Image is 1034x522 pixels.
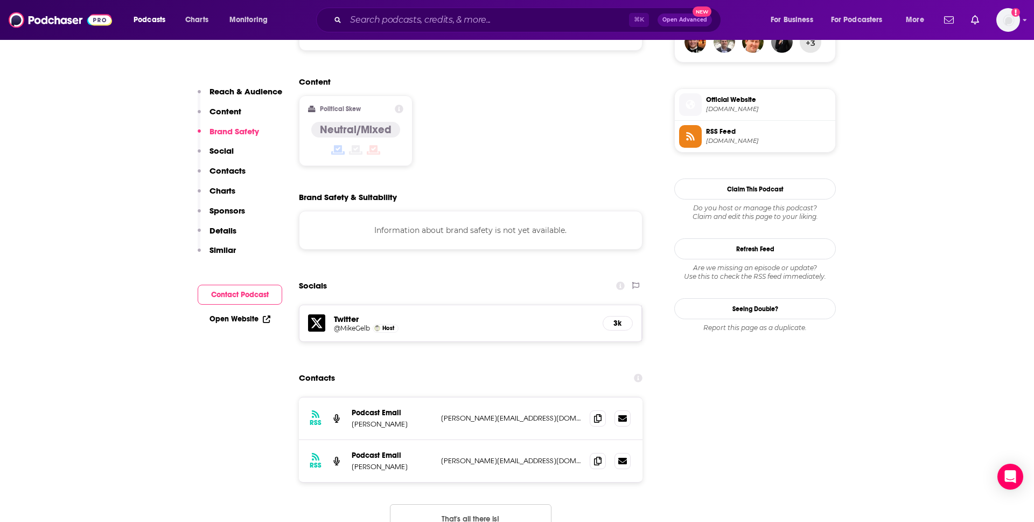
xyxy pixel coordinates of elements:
p: Podcast Email [352,451,432,460]
button: Sponsors [198,205,245,225]
p: Content [209,106,241,116]
span: For Podcasters [831,12,883,28]
button: Reach & Audience [198,86,282,106]
span: Charts [185,12,208,28]
button: Claim This Podcast [674,178,836,200]
span: theconsumervc.com [706,105,831,113]
p: [PERSON_NAME] [352,462,432,471]
button: Brand Safety [198,126,259,146]
p: Charts [209,186,235,196]
img: User Profile [996,8,1020,32]
img: JeffPR [742,31,764,53]
span: RSS Feed [706,127,831,136]
img: mcastel913 [684,31,706,53]
a: Seeing Double? [674,298,836,319]
span: Podcasts [134,12,165,28]
img: JohirMia [771,31,793,53]
div: Open Intercom Messenger [997,464,1023,490]
h2: Contacts [299,368,335,388]
div: Report this page as a duplicate. [674,324,836,332]
button: Social [198,146,234,166]
button: Content [198,106,241,126]
a: Open Website [209,314,270,324]
p: Sponsors [209,205,245,216]
button: Charts [198,186,235,205]
h3: RSS [310,418,322,427]
button: open menu [763,11,827,29]
span: Logged in as BGpodcasts [996,8,1020,32]
p: Similar [209,245,236,255]
p: Social [209,146,234,156]
span: More [906,12,924,28]
span: Official Website [706,95,831,105]
div: Are we missing an episode or update? Use this to check the RSS feed immediately. [674,264,836,281]
div: Claim and edit this page to your liking. [674,204,836,221]
p: Contacts [209,166,246,176]
button: Show profile menu [996,8,1020,32]
h2: Political Skew [320,105,361,113]
a: Show notifications dropdown [940,11,958,29]
h2: Socials [299,276,327,296]
button: open menu [222,11,282,29]
a: @MikeGelb [334,324,370,332]
button: Contact Podcast [198,285,282,305]
div: Search podcasts, credits, & more... [326,8,731,32]
p: Reach & Audience [209,86,282,97]
span: Do you host or manage this podcast? [674,204,836,212]
button: Refresh Feed [674,238,836,259]
button: Details [198,225,236,245]
a: Official Website[DOMAIN_NAME] [679,93,831,116]
p: Details [209,225,236,236]
p: [PERSON_NAME][EMAIL_ADDRESS][DOMAIN_NAME] [441,456,581,465]
button: open menu [898,11,938,29]
h2: Brand Safety & Suitability [299,192,397,202]
span: New [693,6,712,17]
p: [PERSON_NAME] [352,420,432,429]
a: Show notifications dropdown [967,11,983,29]
img: rhodesbratcher4 [714,31,735,53]
p: Podcast Email [352,408,432,417]
svg: Add a profile image [1011,8,1020,17]
h2: Content [299,77,634,87]
a: RSS Feed[DOMAIN_NAME] [679,125,831,148]
span: Host [382,325,394,332]
p: Brand Safety [209,126,259,136]
h4: Neutral/Mixed [320,123,392,136]
div: Information about brand safety is not yet available. [299,211,642,250]
span: anchor.fm [706,137,831,145]
h3: RSS [310,461,322,470]
input: Search podcasts, credits, & more... [346,11,629,29]
button: +3 [800,31,821,53]
a: Charts [178,11,215,29]
span: ⌘ K [629,13,649,27]
span: Open Advanced [662,17,707,23]
h5: Twitter [334,314,594,324]
h5: 3k [612,319,624,328]
button: open menu [824,11,898,29]
span: For Business [771,12,813,28]
p: [PERSON_NAME][EMAIL_ADDRESS][DOMAIN_NAME] [441,414,581,423]
button: open menu [126,11,179,29]
button: Open AdvancedNew [658,13,712,26]
button: Similar [198,245,236,265]
img: Mike Gelb [374,325,380,331]
span: Monitoring [229,12,268,28]
img: Podchaser - Follow, Share and Rate Podcasts [9,10,112,30]
button: Contacts [198,166,246,186]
